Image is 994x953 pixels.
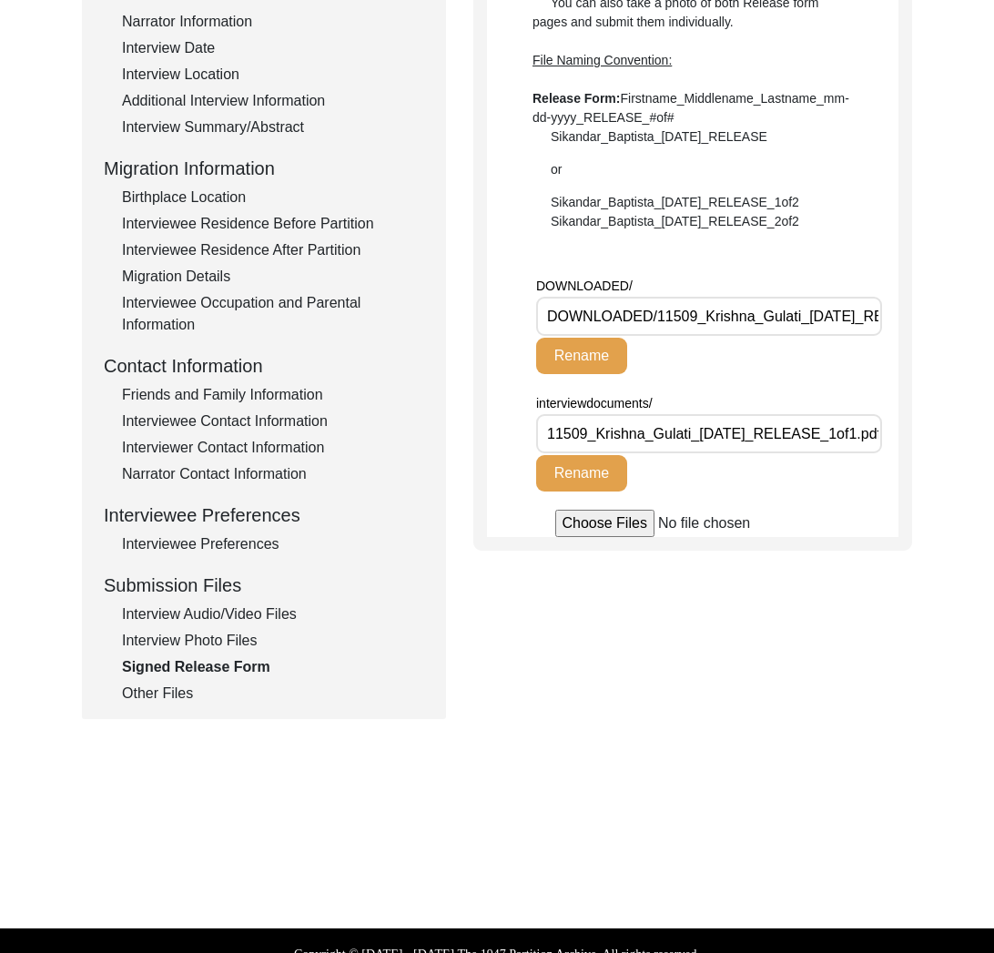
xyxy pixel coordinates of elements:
[536,455,627,492] button: Rename
[122,533,424,555] div: Interviewee Preferences
[122,384,424,406] div: Friends and Family Information
[122,117,424,138] div: Interview Summary/Abstract
[122,437,424,459] div: Interviewer Contact Information
[122,11,424,33] div: Narrator Information
[122,239,424,261] div: Interviewee Residence After Partition
[532,91,620,106] b: Release Form:
[122,603,424,625] div: Interview Audio/Video Files
[104,502,424,529] div: Interviewee Preferences
[122,630,424,652] div: Interview Photo Files
[532,53,672,67] span: File Naming Convention:
[122,64,424,86] div: Interview Location
[122,37,424,59] div: Interview Date
[104,155,424,182] div: Migration Information
[122,656,424,678] div: Signed Release Form
[122,266,424,288] div: Migration Details
[122,292,424,336] div: Interviewee Occupation and Parental Information
[122,411,424,432] div: Interviewee Contact Information
[536,279,633,293] span: DOWNLOADED/
[104,572,424,599] div: Submission Files
[122,187,424,208] div: Birthplace Location
[122,213,424,235] div: Interviewee Residence Before Partition
[122,683,424,705] div: Other Files
[122,90,424,112] div: Additional Interview Information
[536,396,653,411] span: interviewdocuments/
[532,160,853,179] div: or
[536,338,627,374] button: Rename
[122,463,424,485] div: Narrator Contact Information
[104,352,424,380] div: Contact Information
